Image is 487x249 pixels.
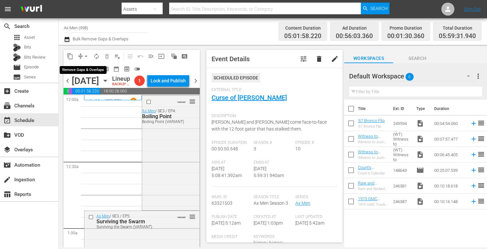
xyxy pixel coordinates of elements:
span: Episode [13,63,21,71]
div: Lock and Publish [151,75,186,87]
div: Rare and Wicked 1962 [PERSON_NAME] [358,187,388,191]
span: Copy Lineup [65,51,75,62]
a: Ax Men [142,109,155,113]
div: Bits Review [13,53,21,61]
div: Total Duration [439,23,476,33]
span: Keywords [254,234,292,240]
span: 18:00:28.060 [100,88,200,94]
span: Publish Date [212,214,250,220]
span: 05:01:58.220 [284,33,321,40]
span: Search [3,22,11,30]
button: more_vert [474,68,482,84]
span: Episode [416,166,424,174]
button: Search [361,3,390,14]
span: edit [331,55,339,63]
div: Count's Calendar [358,171,388,175]
th: Type [412,100,430,118]
th: Ext. ID [389,100,412,118]
th: Duration [430,100,469,118]
td: 246387 [391,194,414,209]
a: Count's Calendar [358,165,374,175]
span: date_range_outlined [113,66,120,72]
td: 00:07:57.477 [432,131,467,147]
span: Bulk Remove Gaps & Overlaps [72,36,128,41]
a: 1973 GMC Truck Gets EPIC Air Brush [358,196,388,211]
span: Series [24,74,36,80]
div: Default Workspace [349,67,476,85]
p: 1 [132,99,135,103]
span: Video [416,119,424,127]
a: Ax Men [96,214,110,218]
span: reorder [189,213,196,220]
span: [PERSON_NAME] and [PERSON_NAME] come face-to-face with the 12-foot gator that has stalked them. [212,119,327,131]
span: [DATE] 5:59:31.940am [254,166,284,178]
span: Series [295,195,334,200]
span: Select an event to delete [102,51,112,62]
p: / [104,99,106,103]
span: Reports [3,190,11,198]
span: 05:59:31.940 [439,33,476,40]
span: External Title [212,88,334,93]
span: 63321503 [212,201,232,206]
th: Title [358,100,389,118]
span: menu [4,5,12,13]
span: 00:50:50.548 [212,146,238,151]
td: 246381 [391,178,414,194]
svg: Add to Schedule [470,151,477,158]
span: Schedule [3,117,11,124]
td: 00:10:18.618 [432,178,467,194]
button: reorder [189,98,196,104]
span: Season # [254,140,292,145]
span: reorder [477,119,485,127]
a: Rare and Wicked 1962 [PERSON_NAME] [358,181,386,200]
span: Search [370,3,388,14]
span: Description: [212,114,334,119]
span: 10 [295,146,301,151]
span: delete [315,55,323,63]
span: [DATE] 1:03pm [254,220,283,226]
div: BACKUP WILL DELIVER: [DATE] 4a (local) [112,82,132,87]
td: 00:25:07.539 [432,162,467,178]
span: Video [416,198,424,205]
span: calendar_view_week_outlined [103,66,109,72]
span: Ax Men Season 3 [254,201,288,206]
span: reorder [477,150,485,158]
a: Curse of [PERSON_NAME] [212,94,287,102]
span: [DATE] 5:12am [212,220,241,226]
span: autorenew_outlined [93,53,100,60]
span: preview_outlined [124,66,130,72]
span: 00:56:03.360 [336,33,373,40]
span: Create [3,87,11,95]
span: Customize Event [300,55,307,63]
p: SE3 / [106,99,114,103]
span: Episode [24,64,39,70]
span: playlist_remove_outlined [114,53,121,60]
span: Wurl Id [212,195,250,200]
div: [DATE] [72,76,99,86]
span: reorder [477,197,485,205]
svg: Add to Schedule [470,167,477,174]
span: auto_awesome_motion_outlined [171,53,177,60]
span: arrow_drop_down [83,53,89,60]
div: Bits [13,44,21,51]
span: Event Details [212,55,250,63]
div: Witness to Justice by A&E (WT) Witness to Justice: [PERSON_NAME] 150 [358,140,388,144]
span: Automation [3,161,11,169]
span: menu_open [148,53,154,60]
span: Created At [254,214,292,220]
a: Witness to Justice by A&E (WT) Witness to Justice: [PERSON_NAME] 150 [358,149,388,179]
div: '67 Bronco Flip [358,124,385,129]
span: --- [212,240,215,245]
td: Witness to Justice by A&E (WT) Witness to Justice: [PERSON_NAME] 150 [391,147,414,162]
span: [DATE] 5:08:41.392am [212,166,242,178]
span: 1 [134,78,145,83]
svg: Add to Schedule [470,198,477,205]
a: Witness to Justice by A&E (WT) Witness to Justice: [PERSON_NAME] 150 [358,134,388,163]
div: Content Duration [284,23,321,33]
span: toggle_off [134,66,140,72]
td: 00:10:16.148 [432,194,467,209]
span: Clear Lineup [112,51,123,62]
div: Ad Duration [336,23,373,33]
span: Video [416,182,424,190]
